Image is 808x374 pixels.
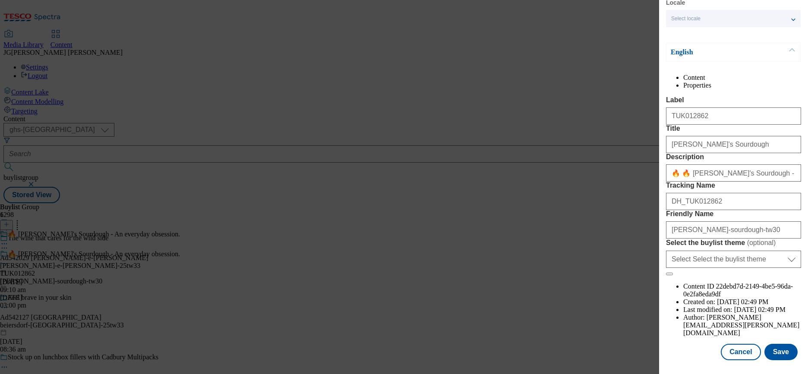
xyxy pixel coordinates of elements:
li: Created on: [683,298,801,306]
label: Locale [666,0,685,5]
span: [PERSON_NAME][EMAIL_ADDRESS][PERSON_NAME][DOMAIN_NAME] [683,314,799,336]
label: Friendly Name [666,210,801,218]
li: Last modified on: [683,306,801,314]
button: Select locale [666,10,801,27]
label: Description [666,153,801,161]
button: Cancel [721,344,761,360]
p: English [671,48,761,57]
span: [DATE] 02:49 PM [717,298,768,305]
span: Select locale [671,16,701,22]
input: Enter Label [666,107,801,125]
label: Tracking Name [666,182,801,189]
label: Title [666,125,801,132]
li: Content ID [683,283,801,298]
input: Enter Tracking Name [666,193,801,210]
label: Select the buylist theme [666,239,801,247]
li: Author: [683,314,801,337]
li: Properties [683,82,801,89]
span: [DATE] 02:49 PM [734,306,786,313]
span: 22debd7d-2149-4be5-96da-0e2fa8eda9df [683,283,793,298]
label: Label [666,96,801,104]
span: ( optional ) [747,239,776,246]
li: Content [683,74,801,82]
input: Enter Title [666,136,801,153]
input: Enter Description [666,164,801,182]
button: Save [764,344,798,360]
input: Enter Friendly Name [666,221,801,239]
